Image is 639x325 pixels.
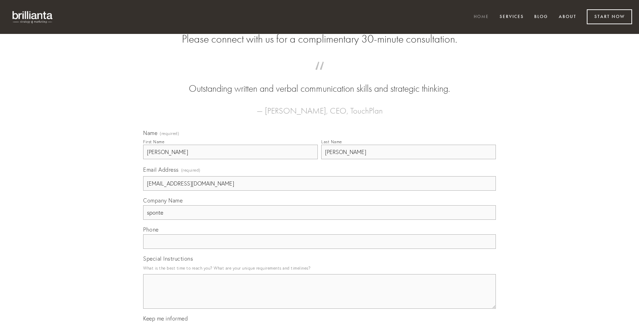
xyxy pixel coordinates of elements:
[530,11,553,23] a: Blog
[181,165,201,175] span: (required)
[143,129,157,136] span: Name
[143,139,164,144] div: First Name
[143,263,496,273] p: What is the best time to reach you? What are your unique requirements and timelines?
[321,139,342,144] div: Last Name
[154,69,485,96] blockquote: Outstanding written and verbal communication skills and strategic thinking.
[143,197,183,204] span: Company Name
[154,69,485,82] span: “
[160,132,179,136] span: (required)
[143,255,193,262] span: Special Instructions
[143,226,159,233] span: Phone
[143,33,496,46] h2: Please connect with us for a complimentary 30-minute consultation.
[143,315,188,322] span: Keep me informed
[469,11,493,23] a: Home
[495,11,528,23] a: Services
[143,166,179,173] span: Email Address
[7,7,59,27] img: brillianta - research, strategy, marketing
[554,11,581,23] a: About
[587,9,632,24] a: Start Now
[154,96,485,118] figcaption: — [PERSON_NAME], CEO, TouchPlan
